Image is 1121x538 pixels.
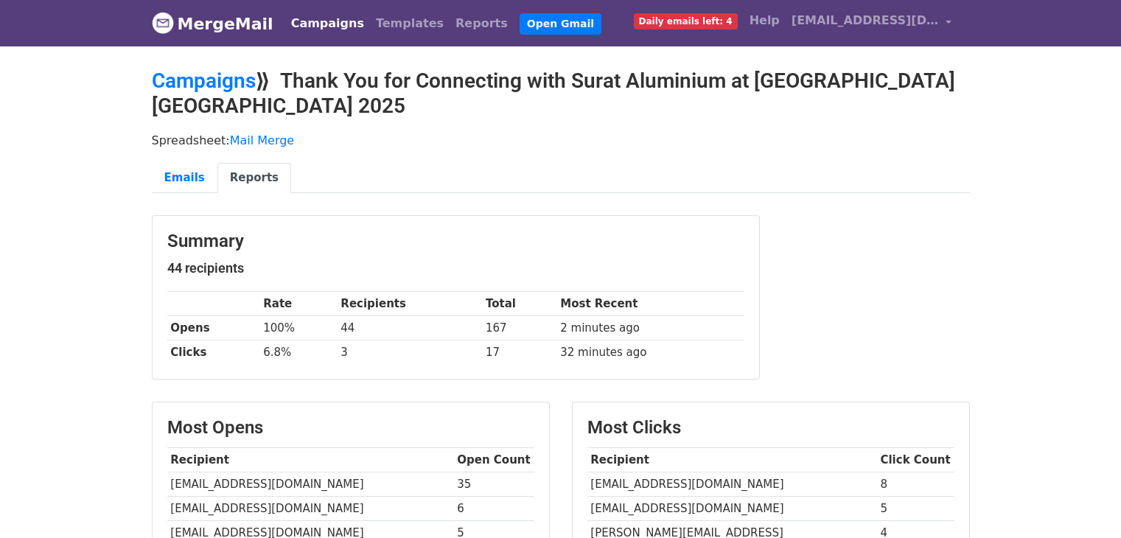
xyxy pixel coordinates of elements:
th: Recipient [587,448,877,472]
a: Reports [217,163,291,193]
th: Clicks [167,340,260,365]
span: [EMAIL_ADDRESS][DOMAIN_NAME] [792,12,939,29]
a: Open Gmail [520,13,601,35]
h3: Most Opens [167,417,534,439]
a: Campaigns [285,9,370,38]
a: MergeMail [152,8,273,39]
td: 2 minutes ago [556,316,744,340]
td: 3 [338,340,483,365]
td: [EMAIL_ADDRESS][DOMAIN_NAME] [167,472,454,497]
td: [EMAIL_ADDRESS][DOMAIN_NAME] [167,497,454,521]
td: 6 [454,497,534,521]
th: Most Recent [556,292,744,316]
p: Spreadsheet: [152,133,970,148]
a: Reports [450,9,514,38]
td: [EMAIL_ADDRESS][DOMAIN_NAME] [587,472,877,497]
img: MergeMail logo [152,12,174,34]
td: 167 [482,316,556,340]
td: [EMAIL_ADDRESS][DOMAIN_NAME] [587,497,877,521]
td: 44 [338,316,483,340]
a: [EMAIL_ADDRESS][DOMAIN_NAME] [786,6,958,41]
td: 5 [877,497,954,521]
th: Click Count [877,448,954,472]
td: 35 [454,472,534,497]
th: Recipient [167,448,454,472]
a: Emails [152,163,217,193]
td: 17 [482,340,556,365]
td: 100% [259,316,337,340]
td: 6.8% [259,340,337,365]
h5: 44 recipients [167,260,744,276]
td: 32 minutes ago [556,340,744,365]
td: 8 [877,472,954,497]
a: Templates [370,9,450,38]
a: Help [744,6,786,35]
span: Daily emails left: 4 [634,13,738,29]
a: Mail Merge [230,133,295,147]
th: Open Count [454,448,534,472]
th: Total [482,292,556,316]
h3: Summary [167,231,744,252]
a: Daily emails left: 4 [628,6,744,35]
th: Opens [167,316,260,340]
a: Campaigns [152,69,256,93]
th: Recipients [338,292,483,316]
h2: ⟫ Thank You for Connecting with Surat Aluminium at [GEOGRAPHIC_DATA] [GEOGRAPHIC_DATA] 2025 [152,69,970,118]
th: Rate [259,292,337,316]
h3: Most Clicks [587,417,954,439]
iframe: Chat Widget [1047,467,1121,538]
